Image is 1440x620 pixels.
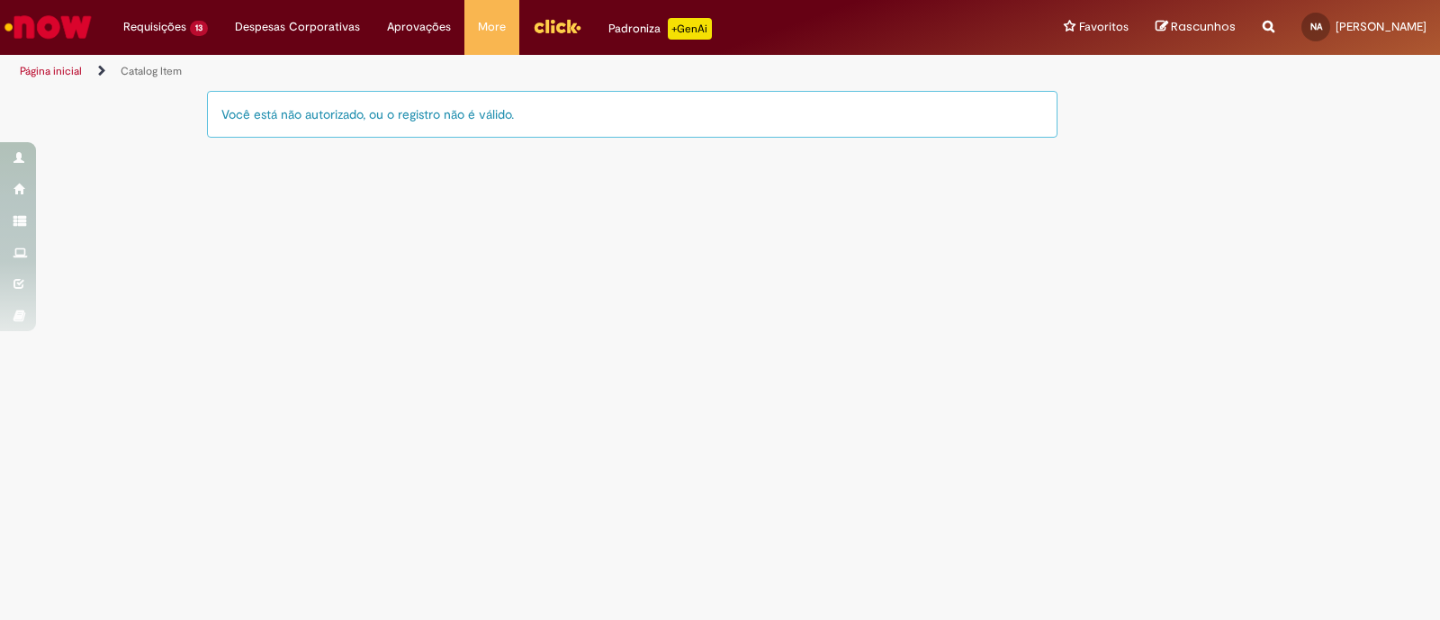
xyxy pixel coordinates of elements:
div: Padroniza [608,18,712,40]
div: Você está não autorizado, ou o registro não é válido. [207,91,1057,138]
span: Favoritos [1079,18,1129,36]
span: Aprovações [387,18,451,36]
span: Requisições [123,18,186,36]
a: Rascunhos [1156,19,1236,36]
span: [PERSON_NAME] [1336,19,1426,34]
img: click_logo_yellow_360x200.png [533,13,581,40]
a: Catalog Item [121,64,182,78]
span: 13 [190,21,208,36]
span: Rascunhos [1171,18,1236,35]
span: Despesas Corporativas [235,18,360,36]
a: Página inicial [20,64,82,78]
ul: Trilhas de página [13,55,947,88]
span: NA [1310,21,1322,32]
span: More [478,18,506,36]
img: ServiceNow [2,9,94,45]
p: +GenAi [668,18,712,40]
